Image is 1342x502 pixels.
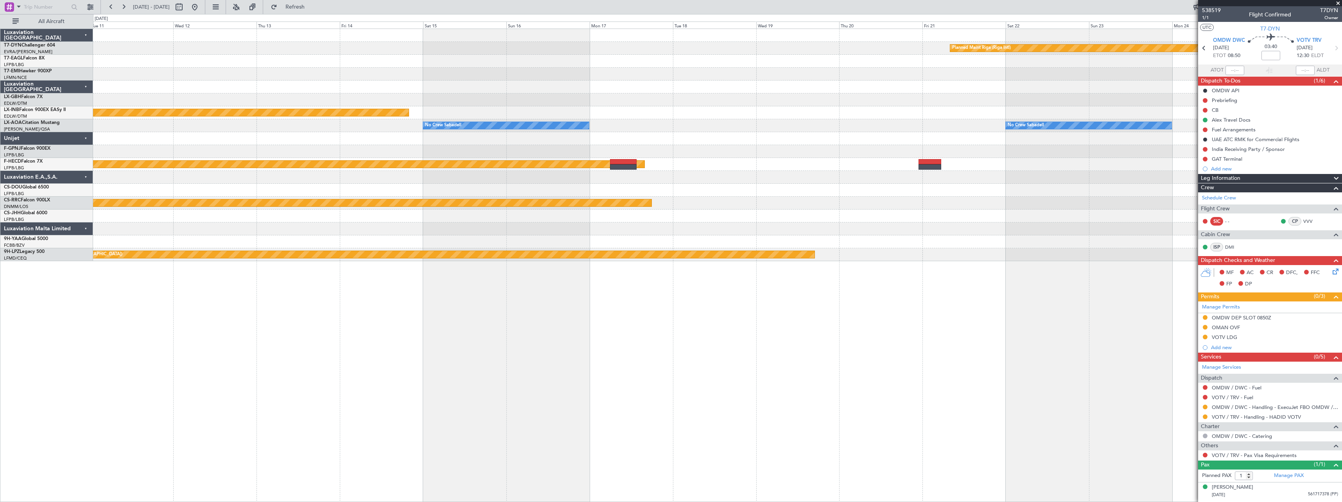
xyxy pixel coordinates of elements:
[1201,353,1221,362] span: Services
[24,1,69,13] input: Trip Number
[1212,324,1240,331] div: OMAN OVF
[4,95,21,99] span: LX-GBH
[4,108,19,112] span: LX-INB
[257,22,340,29] div: Thu 13
[1213,37,1245,45] span: OMDW DWC
[1212,404,1338,411] a: OMDW / DWC - Handling - ExecuJet FBO OMDW / DWC
[1201,230,1230,239] span: Cabin Crew
[1212,452,1297,459] a: VOTV / TRV - Pax Visa Requirements
[4,49,52,55] a: EVRA/[PERSON_NAME]
[1200,24,1214,31] button: UTC
[4,56,23,61] span: T7-EAGL
[1245,280,1252,288] span: DP
[1212,136,1299,143] div: UAE ATC RMK for Commercial Flights
[4,204,28,210] a: DNMM/LOS
[1008,120,1044,131] div: No Crew Sabadell
[1212,394,1253,401] a: VOTV / TRV - Fuel
[4,211,21,215] span: CS-JHH
[4,159,43,164] a: F-HECDFalcon 7X
[1212,107,1218,113] div: CB
[1288,217,1301,226] div: CP
[1213,44,1229,52] span: [DATE]
[1225,66,1244,75] input: --:--
[1320,6,1338,14] span: T7DYN
[1201,256,1275,265] span: Dispatch Checks and Weather
[1297,37,1322,45] span: VOTV TRV
[4,217,24,222] a: LFPB/LBG
[4,191,24,197] a: LFPB/LBG
[4,69,52,74] a: T7-EMIHawker 900XP
[839,22,922,29] div: Thu 20
[1212,484,1253,491] div: [PERSON_NAME]
[1212,334,1237,341] div: VOTV LDG
[1202,6,1221,14] span: 538519
[1211,165,1338,172] div: Add new
[173,22,257,29] div: Wed 12
[1201,204,1230,213] span: Flight Crew
[1202,14,1221,21] span: 1/1
[1089,22,1172,29] div: Sun 23
[4,43,22,48] span: T7-DYN
[4,185,49,190] a: CS-DOUGlobal 6500
[4,211,47,215] a: CS-JHHGlobal 6000
[340,22,423,29] div: Fri 14
[4,237,48,241] a: 9H-YAAGlobal 5000
[4,159,21,164] span: F-HECD
[1308,491,1338,498] span: 561717378 (PP)
[1212,156,1242,162] div: GAT Terminal
[4,185,22,190] span: CS-DOU
[4,100,27,106] a: EDLW/DTM
[1303,218,1321,225] a: VVV
[4,249,20,254] span: 9H-LPZ
[1212,97,1237,104] div: Prebriefing
[4,249,45,254] a: 9H-LPZLegacy 500
[4,255,27,261] a: LFMD/CEQ
[4,242,25,248] a: FCBB/BZV
[1202,364,1241,371] a: Manage Services
[1201,461,1209,470] span: Pax
[1247,269,1254,277] span: AC
[133,4,170,11] span: [DATE] - [DATE]
[1212,492,1225,498] span: [DATE]
[1274,472,1304,480] a: Manage PAX
[1201,183,1214,192] span: Crew
[1201,292,1219,301] span: Permits
[1212,146,1285,152] div: India Receiving Party / Sponsor
[1320,14,1338,21] span: Owner
[1212,314,1271,321] div: OMDW DEP SLOT 0850Z
[1201,441,1218,450] span: Others
[4,75,27,81] a: LFMN/NCE
[1201,374,1222,383] span: Dispatch
[20,19,83,24] span: All Aircraft
[279,4,312,10] span: Refresh
[4,56,45,61] a: T7-EAGLFalcon 8X
[425,120,461,131] div: No Crew Sabadell
[1211,344,1338,351] div: Add new
[1297,52,1309,60] span: 12:30
[423,22,506,29] div: Sat 15
[1212,117,1250,123] div: Alex Travel Docs
[1286,269,1298,277] span: DFC,
[1267,269,1273,277] span: CR
[1211,66,1224,74] span: ATOT
[4,108,66,112] a: LX-INBFalcon 900EX EASy II
[1225,244,1243,251] a: DMI
[1314,353,1325,361] span: (0/5)
[4,95,43,99] a: LX-GBHFalcon 7X
[506,22,590,29] div: Sun 16
[4,198,50,203] a: CS-RRCFalcon 900LX
[4,69,19,74] span: T7-EMI
[1202,303,1240,311] a: Manage Permits
[1297,44,1313,52] span: [DATE]
[1201,422,1220,431] span: Charter
[4,146,50,151] a: F-GPNJFalcon 900EX
[9,15,85,28] button: All Aircraft
[590,22,673,29] div: Mon 17
[1212,384,1261,391] a: OMDW / DWC - Fuel
[1226,269,1234,277] span: MF
[1265,43,1277,51] span: 03:40
[922,22,1006,29] div: Fri 21
[4,165,24,171] a: LFPB/LBG
[4,120,22,125] span: LX-AOA
[1212,87,1240,94] div: OMDW API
